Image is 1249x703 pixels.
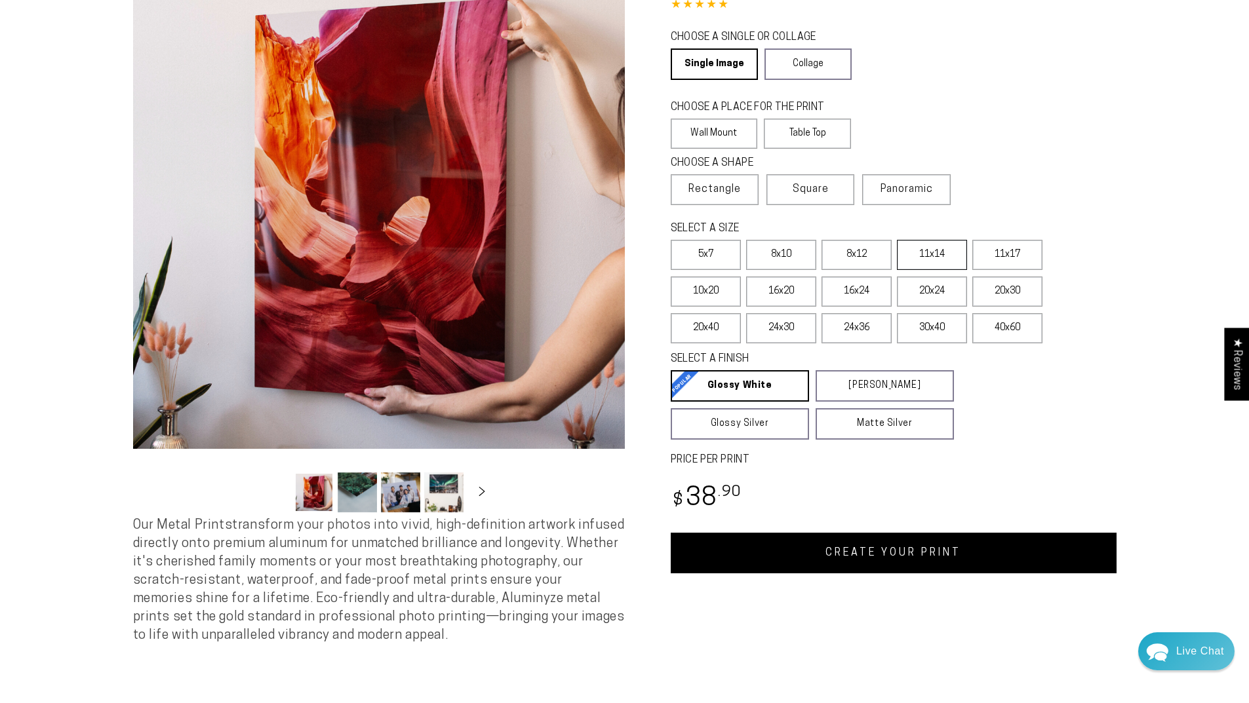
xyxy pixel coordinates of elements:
label: Table Top [764,119,851,149]
legend: SELECT A FINISH [671,352,922,367]
bdi: 38 [671,486,742,512]
label: 20x30 [972,276,1042,307]
label: 20x24 [897,276,967,307]
div: Chat widget toggle [1138,632,1235,670]
legend: CHOOSE A SHAPE [671,156,841,171]
sup: .90 [718,485,742,500]
label: 8x10 [746,240,816,270]
span: Square [793,181,829,197]
label: 10x20 [671,276,741,307]
button: Slide left [262,478,290,506]
a: Glossy Silver [671,408,809,440]
label: 16x24 [822,276,892,307]
span: $ [673,492,684,510]
legend: CHOOSE A SINGLE OR COLLAGE [671,30,840,45]
button: Load image 3 in gallery view [381,472,420,512]
span: Panoramic [881,184,933,195]
a: CREATE YOUR PRINT [671,533,1117,573]
legend: SELECT A SIZE [671,221,933,237]
a: Matte Silver [816,408,954,440]
label: 11x14 [897,240,967,270]
legend: CHOOSE A PLACE FOR THE PRINT [671,100,839,115]
label: 40x60 [972,313,1042,343]
a: Collage [764,48,852,80]
div: Click to open Judge.me floating reviews tab [1224,328,1249,400]
button: Slide right [467,478,496,506]
label: Wall Mount [671,119,758,149]
label: 8x12 [822,240,892,270]
a: Single Image [671,48,758,80]
span: Rectangle [688,181,741,197]
label: 24x30 [746,313,816,343]
label: 5x7 [671,240,741,270]
button: Load image 2 in gallery view [338,472,377,512]
label: 30x40 [897,313,967,343]
a: Glossy White [671,370,809,402]
label: PRICE PER PRINT [671,453,1117,468]
span: Our Metal Prints transform your photos into vivid, high-definition artwork infused directly onto ... [133,519,625,642]
button: Load image 1 in gallery view [294,472,334,512]
button: Load image 4 in gallery view [424,472,464,512]
a: [PERSON_NAME] [816,370,954,402]
label: 11x17 [972,240,1042,270]
label: 24x36 [822,313,892,343]
label: 20x40 [671,313,741,343]
div: Contact Us Directly [1176,632,1224,670]
label: 16x20 [746,276,816,307]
